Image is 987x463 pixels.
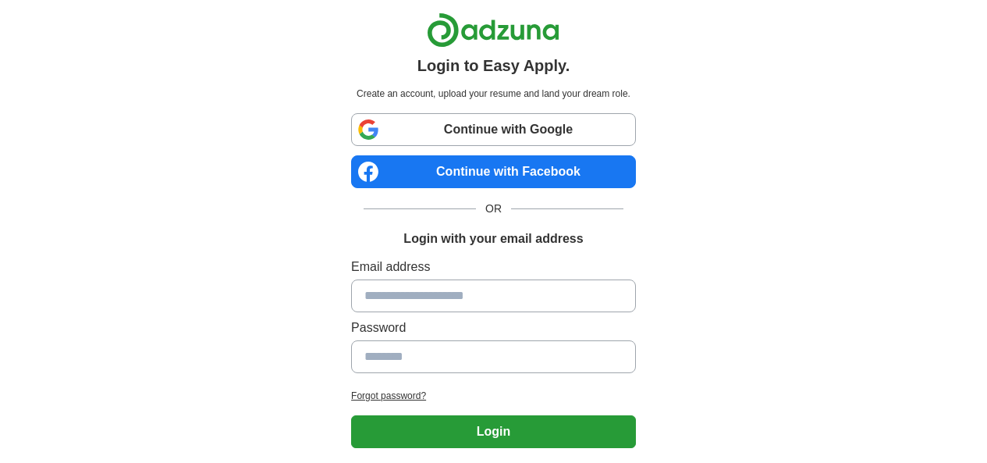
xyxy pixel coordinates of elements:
[427,12,559,48] img: Adzuna logo
[351,415,636,448] button: Login
[351,113,636,146] a: Continue with Google
[351,258,636,276] label: Email address
[417,54,570,77] h1: Login to Easy Apply.
[476,201,511,217] span: OR
[351,155,636,188] a: Continue with Facebook
[351,319,636,337] label: Password
[403,230,583,248] h1: Login with your email address
[354,87,633,101] p: Create an account, upload your resume and land your dream role.
[351,389,636,403] a: Forgot password?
